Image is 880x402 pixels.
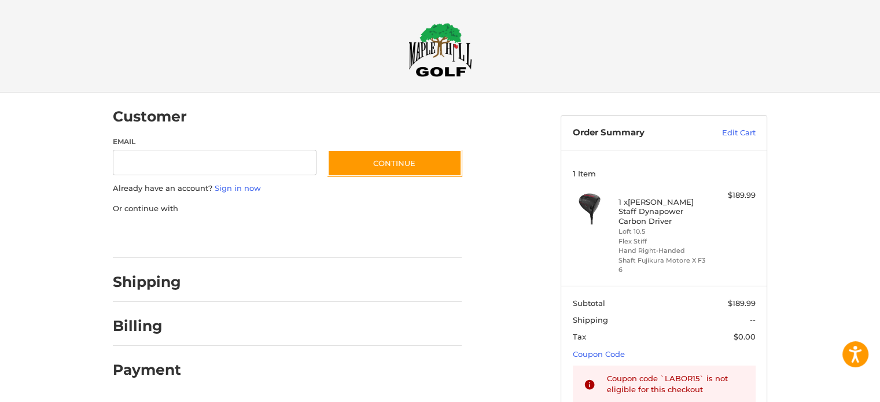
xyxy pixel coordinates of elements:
li: Shaft Fujikura Motore X F3 6 [618,256,707,275]
iframe: PayPal-paylater [207,226,294,246]
h2: Customer [113,108,187,126]
iframe: Google Customer Reviews [785,371,880,402]
span: -- [750,315,756,324]
h3: Order Summary [573,127,697,139]
a: Edit Cart [697,127,756,139]
a: Coupon Code [573,349,625,359]
div: Coupon code `LABOR15` is not eligible for this checkout [607,373,745,396]
span: Subtotal [573,298,605,308]
span: Tax [573,332,586,341]
span: $189.99 [728,298,756,308]
h2: Billing [113,317,181,335]
h3: 1 Item [573,169,756,178]
li: Loft 10.5 [618,227,707,237]
p: Or continue with [113,203,462,215]
span: Shipping [573,315,608,324]
iframe: PayPal-paypal [109,226,196,246]
li: Flex Stiff [618,237,707,246]
h2: Payment [113,361,181,379]
li: Hand Right-Handed [618,246,707,256]
div: $189.99 [710,190,756,201]
p: Already have an account? [113,183,462,194]
img: Maple Hill Golf [408,23,472,77]
h2: Shipping [113,273,181,291]
h4: 1 x [PERSON_NAME] Staff Dynapower Carbon Driver [618,197,707,226]
span: $0.00 [734,332,756,341]
label: Email [113,137,316,147]
a: Sign in now [215,183,261,193]
iframe: PayPal-venmo [305,226,392,246]
button: Continue [327,150,462,176]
